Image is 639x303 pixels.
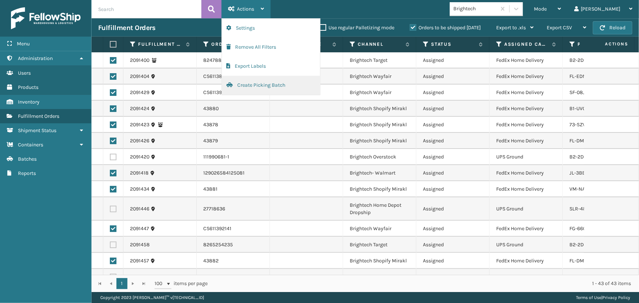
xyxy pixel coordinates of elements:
[237,6,254,12] span: Actions
[569,170,602,176] a: JL-3BB7-X0UZ
[197,52,270,68] td: 8247886307
[197,253,270,269] td: 43882
[18,99,40,105] span: Inventory
[100,292,204,303] p: Copyright 2023 [PERSON_NAME]™ v [TECHNICAL_ID]
[197,181,270,197] td: 43881
[490,165,563,181] td: FedEx Home Delivery
[222,19,320,38] button: Settings
[197,149,270,165] td: 111990681-1
[582,38,633,50] span: Actions
[416,117,490,133] td: Assigned
[197,133,270,149] td: 43879
[490,149,563,165] td: UPS Ground
[416,181,490,197] td: Assigned
[490,85,563,101] td: FedEx Home Delivery
[130,121,149,128] a: 2091423
[343,85,416,101] td: Brightech Wayfair
[602,295,630,300] a: Privacy Policy
[18,127,56,134] span: Shipment Status
[18,156,37,162] span: Batches
[222,38,320,57] button: Remove All Filters
[490,197,563,221] td: UPS Ground
[343,149,416,165] td: Brightech Overstock
[593,21,632,34] button: Reload
[320,25,394,31] label: Use regular Palletizing mode
[98,23,155,32] h3: Fulfillment Orders
[416,253,490,269] td: Assigned
[490,253,563,269] td: FedEx Home Delivery
[569,89,601,96] a: SF-08JF-U18Y
[490,269,563,285] td: UPS Ground
[569,225,602,232] a: FG-660L-EAE3
[343,101,416,117] td: Brightech Shopify Mirakl
[569,73,597,79] a: FL-EDN-BLK
[576,292,630,303] div: |
[197,165,270,181] td: 129026584125081
[569,121,603,128] a: 73-SZV2-QEYD
[130,205,149,213] a: 2091446
[197,237,270,253] td: 8265254235
[222,57,320,76] button: Export Labels
[197,68,270,85] td: CS611389781
[569,206,604,212] a: SLR-48HG-WW
[490,181,563,197] td: FedEx Home Delivery
[343,221,416,237] td: Brightech Wayfair
[130,73,149,80] a: 2091404
[496,25,526,31] span: Export to .xls
[416,68,490,85] td: Assigned
[18,142,43,148] span: Containers
[490,237,563,253] td: UPS Ground
[416,101,490,117] td: Assigned
[197,117,270,133] td: 43878
[534,6,547,12] span: Mode
[11,7,81,29] img: logo
[569,242,604,248] a: B2-2D3A-9D3B
[130,137,149,145] a: 2091426
[130,105,149,112] a: 2091424
[130,57,149,64] a: 2091400
[138,41,182,48] label: Fulfillment Order Id
[130,89,149,96] a: 2091429
[504,41,549,48] label: Assigned Carrier Service
[222,76,320,95] button: Create Picking Batch
[416,85,490,101] td: Assigned
[155,280,166,287] span: 100
[576,295,601,300] a: Terms of Use
[490,52,563,68] td: FedEx Home Delivery
[410,25,481,31] label: Orders to be shipped [DATE]
[343,52,416,68] td: Brightech Target
[569,186,605,192] a: VM-NA5S-D6QJ
[569,154,604,160] a: B2-2D3A-9D3B
[18,113,59,119] span: Fulfillment Orders
[453,5,497,13] div: Brightech
[431,41,475,48] label: Status
[17,41,30,47] span: Menu
[547,25,572,31] span: Export CSV
[358,41,402,48] label: Channel
[343,68,416,85] td: Brightech Wayfair
[18,170,36,176] span: Reports
[130,186,149,193] a: 2091434
[577,41,622,48] label: Product SKU
[416,197,490,221] td: Assigned
[130,257,149,265] a: 2091457
[343,181,416,197] td: Brightech Shopify Mirakl
[569,138,603,144] a: FL-DMEPL-BLK
[343,269,416,285] td: Brightech Target
[116,278,127,289] a: 1
[211,41,256,48] label: Order Number
[416,149,490,165] td: Assigned
[490,221,563,237] td: FedEx Home Delivery
[197,197,270,221] td: 27718636
[569,258,598,264] a: FL-DME-BLK
[130,153,149,161] a: 2091420
[130,241,150,248] a: 2091458
[155,278,208,289] span: items per page
[197,269,270,285] td: 8256764003
[569,274,595,280] a: TL-KAI-BRS
[343,253,416,269] td: Brightech Shopify Mirakl
[343,165,416,181] td: Brightech- Walmart
[569,105,604,112] a: B1-UVOV-JMM7
[343,117,416,133] td: Brightech Shopify Mirakl
[490,117,563,133] td: FedEx Home Delivery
